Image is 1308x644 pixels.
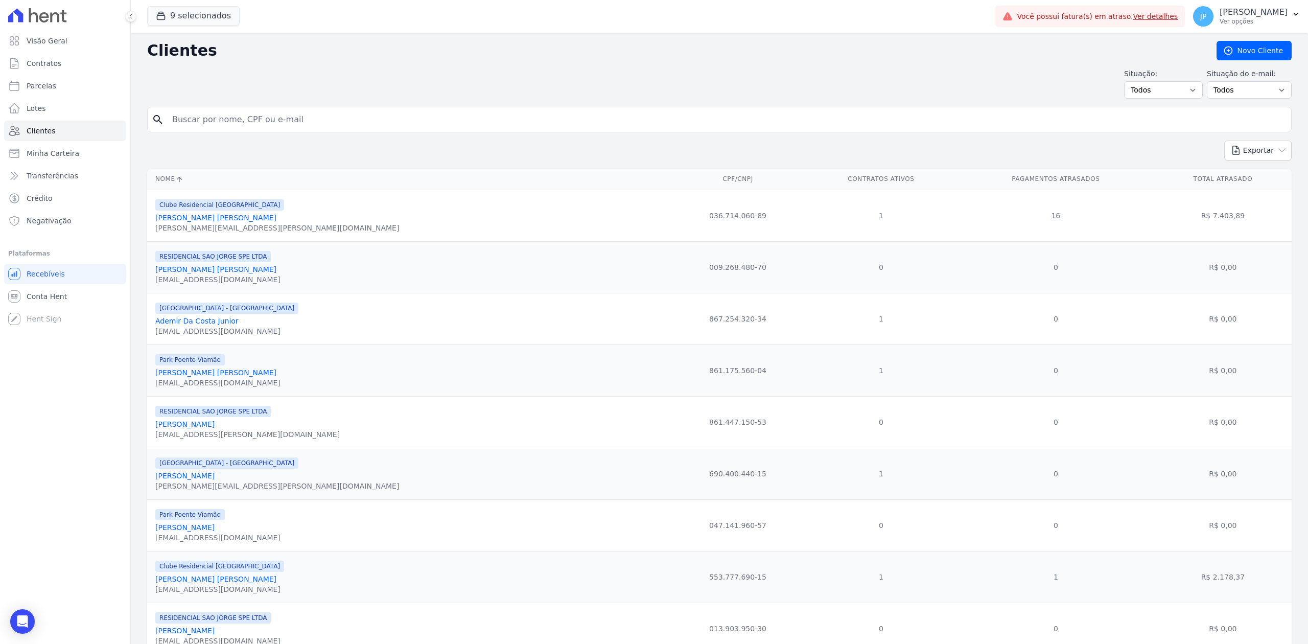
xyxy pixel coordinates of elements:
[805,190,957,241] td: 1
[4,264,126,284] a: Recebíveis
[155,326,298,336] div: [EMAIL_ADDRESS][DOMAIN_NAME]
[1154,551,1292,603] td: R$ 2.178,37
[957,169,1154,190] th: Pagamentos Atrasados
[1217,41,1292,60] a: Novo Cliente
[957,551,1154,603] td: 1
[957,190,1154,241] td: 16
[27,193,53,203] span: Crédito
[155,612,271,624] span: RESIDENCIAL SAO JORGE SPE LTDA
[957,448,1154,499] td: 0
[155,265,276,273] a: [PERSON_NAME] [PERSON_NAME]
[155,420,215,428] a: [PERSON_NAME]
[27,269,65,279] span: Recebíveis
[671,293,805,344] td: 867.254.320-34
[27,291,67,302] span: Conta Hent
[147,6,240,26] button: 9 selecionados
[155,627,215,635] a: [PERSON_NAME]
[155,303,298,314] span: [GEOGRAPHIC_DATA] - [GEOGRAPHIC_DATA]
[805,344,957,396] td: 1
[671,241,805,293] td: 009.268.480-70
[805,241,957,293] td: 0
[4,143,126,164] a: Minha Carteira
[4,211,126,231] a: Negativação
[155,406,271,417] span: RESIDENCIAL SAO JORGE SPE LTDA
[671,499,805,551] td: 047.141.960-57
[155,214,276,222] a: [PERSON_NAME] [PERSON_NAME]
[1154,241,1292,293] td: R$ 0,00
[4,53,126,74] a: Contratos
[957,293,1154,344] td: 0
[155,523,215,532] a: [PERSON_NAME]
[1185,2,1308,31] button: JP [PERSON_NAME] Ver opções
[27,126,55,136] span: Clientes
[805,396,957,448] td: 0
[957,396,1154,448] td: 0
[155,369,276,377] a: [PERSON_NAME] [PERSON_NAME]
[155,533,281,543] div: [EMAIL_ADDRESS][DOMAIN_NAME]
[155,481,399,491] div: [PERSON_NAME][EMAIL_ADDRESS][PERSON_NAME][DOMAIN_NAME]
[147,169,671,190] th: Nome
[27,58,61,68] span: Contratos
[957,344,1154,396] td: 0
[155,251,271,262] span: RESIDENCIAL SAO JORGE SPE LTDA
[155,561,284,572] span: Clube Residencial [GEOGRAPHIC_DATA]
[155,274,281,285] div: [EMAIL_ADDRESS][DOMAIN_NAME]
[671,344,805,396] td: 861.175.560-04
[1220,17,1288,26] p: Ver opções
[27,216,72,226] span: Negativação
[1154,448,1292,499] td: R$ 0,00
[155,472,215,480] a: [PERSON_NAME]
[1220,7,1288,17] p: [PERSON_NAME]
[1154,190,1292,241] td: R$ 7.403,89
[27,81,56,91] span: Parcelas
[152,113,164,126] i: search
[805,448,957,499] td: 1
[4,188,126,209] a: Crédito
[805,499,957,551] td: 0
[1154,293,1292,344] td: R$ 0,00
[4,98,126,119] a: Lotes
[155,509,225,520] span: Park Poente Viamão
[10,609,35,634] div: Open Intercom Messenger
[27,36,67,46] span: Visão Geral
[1154,499,1292,551] td: R$ 0,00
[155,223,399,233] div: [PERSON_NAME][EMAIL_ADDRESS][PERSON_NAME][DOMAIN_NAME]
[4,166,126,186] a: Transferências
[1124,68,1203,79] label: Situação:
[8,247,122,260] div: Plataformas
[4,121,126,141] a: Clientes
[155,378,281,388] div: [EMAIL_ADDRESS][DOMAIN_NAME]
[4,76,126,96] a: Parcelas
[4,286,126,307] a: Conta Hent
[27,103,46,113] span: Lotes
[1224,141,1292,160] button: Exportar
[155,199,284,211] span: Clube Residencial [GEOGRAPHIC_DATA]
[155,575,276,583] a: [PERSON_NAME] [PERSON_NAME]
[147,41,1200,60] h2: Clientes
[805,293,957,344] td: 1
[1200,13,1207,20] span: JP
[155,317,239,325] a: Ademir Da Costa Junior
[957,499,1154,551] td: 0
[155,457,298,469] span: [GEOGRAPHIC_DATA] - [GEOGRAPHIC_DATA]
[1154,396,1292,448] td: R$ 0,00
[4,31,126,51] a: Visão Geral
[805,169,957,190] th: Contratos Ativos
[27,148,79,158] span: Minha Carteira
[155,429,340,440] div: [EMAIL_ADDRESS][PERSON_NAME][DOMAIN_NAME]
[671,169,805,190] th: CPF/CNPJ
[671,190,805,241] td: 036.714.060-89
[1133,12,1178,20] a: Ver detalhes
[155,354,225,365] span: Park Poente Viamão
[1207,68,1292,79] label: Situação do e-mail:
[155,584,284,594] div: [EMAIL_ADDRESS][DOMAIN_NAME]
[1017,11,1178,22] span: Você possui fatura(s) em atraso.
[1154,169,1292,190] th: Total Atrasado
[671,396,805,448] td: 861.447.150-53
[27,171,78,181] span: Transferências
[671,448,805,499] td: 690.400.440-15
[671,551,805,603] td: 553.777.690-15
[166,109,1287,130] input: Buscar por nome, CPF ou e-mail
[805,551,957,603] td: 1
[1154,344,1292,396] td: R$ 0,00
